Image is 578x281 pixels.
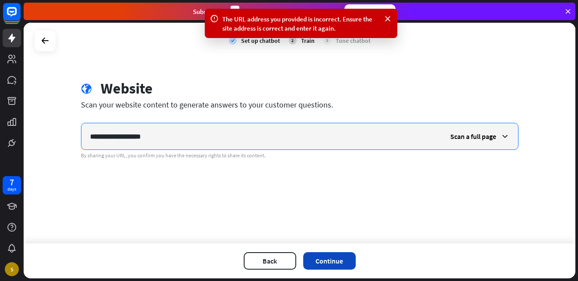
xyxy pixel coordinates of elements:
div: Tune chatbot [336,37,371,45]
div: By sharing your URL, you confirm you have the necessary rights to share its content. [81,152,518,159]
i: check [229,37,237,45]
div: 2 [289,37,297,45]
div: days [7,186,16,192]
div: Scan your website content to generate answers to your customer questions. [81,100,518,110]
a: 7 days [3,176,21,194]
span: Scan a full page [450,132,496,141]
div: Subscribe in days to get your first month for $1 [193,6,337,17]
div: Subscribe now [344,4,396,18]
button: Back [244,252,296,270]
div: The URL address you provided is incorrect. Ensure the site address is correct and enter it again. [222,14,380,33]
button: Open LiveChat chat widget [7,3,33,30]
div: Set up chatbot [241,37,280,45]
div: 3 [323,37,331,45]
i: globe [81,83,92,94]
div: Train [301,37,315,45]
div: 3 [231,6,239,17]
div: S [5,262,19,276]
div: 7 [10,178,14,186]
div: Website [101,80,153,97]
button: Continue [303,252,356,270]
